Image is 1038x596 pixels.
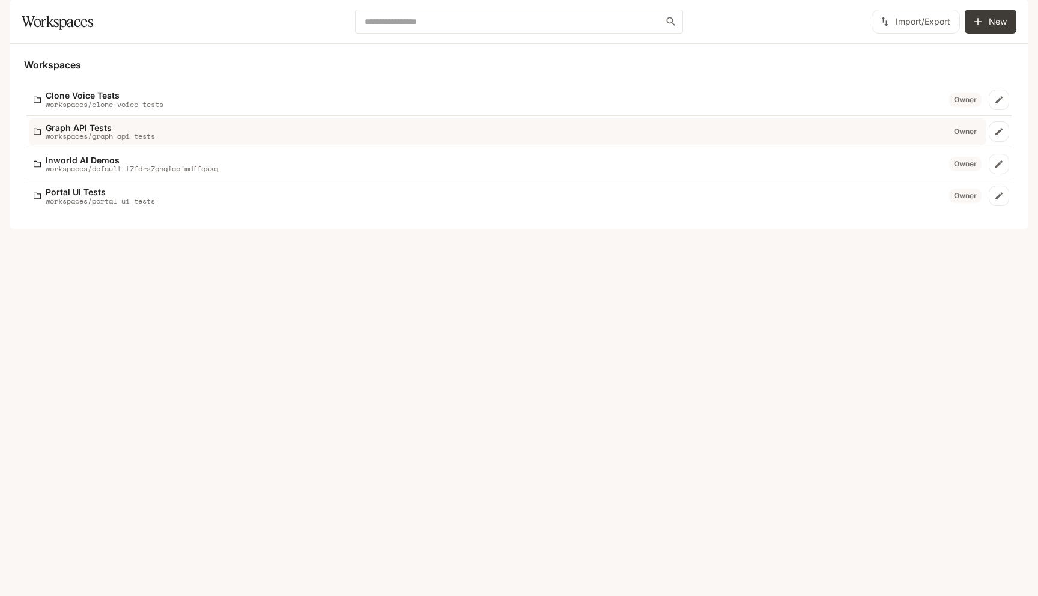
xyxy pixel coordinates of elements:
a: Clone Voice Testsworkspaces/clone-voice-testsOwner [29,86,986,113]
a: Edit workspace [989,90,1009,110]
a: Edit workspace [989,186,1009,206]
a: Portal UI Testsworkspaces/portal_ui_testsOwner [29,183,986,210]
button: Create workspace [965,10,1016,34]
p: workspaces/graph_api_tests [46,132,155,140]
p: Graph API Tests [46,123,155,132]
p: Portal UI Tests [46,187,155,196]
button: Import/Export [872,10,960,34]
a: Inworld AI Demosworkspaces/default-t7fdrs7qngiapjmdffqsxgOwner [29,151,986,178]
a: Graph API Testsworkspaces/graph_api_testsOwner [29,118,986,145]
a: Edit workspace [989,121,1009,142]
a: Edit workspace [989,154,1009,174]
h5: Workspaces [24,58,1014,71]
div: Owner [949,124,982,139]
p: workspaces/portal_ui_tests [46,197,155,205]
div: Owner [949,157,982,171]
p: Inworld AI Demos [46,156,218,165]
div: Owner [949,189,982,203]
p: Clone Voice Tests [46,91,163,100]
h1: Workspaces [22,10,93,34]
p: workspaces/clone-voice-tests [46,100,163,108]
div: Owner [949,93,982,107]
p: workspaces/default-t7fdrs7qngiapjmdffqsxg [46,165,218,172]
